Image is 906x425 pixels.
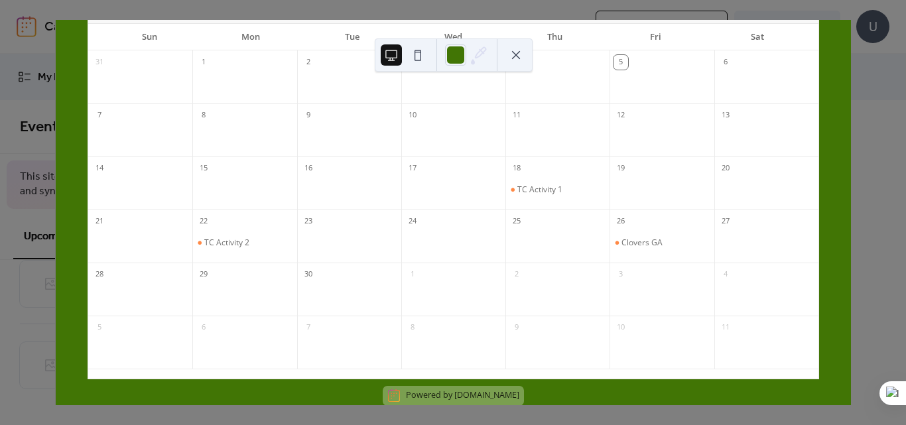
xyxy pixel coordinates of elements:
[509,267,524,282] div: 2
[196,108,211,123] div: 8
[92,267,107,282] div: 28
[718,267,733,282] div: 4
[718,214,733,229] div: 27
[505,184,610,195] div: TC Activity 1
[614,267,628,282] div: 3
[454,389,519,400] a: [DOMAIN_NAME]
[718,108,733,123] div: 13
[718,320,733,335] div: 11
[92,214,107,229] div: 21
[92,161,107,176] div: 14
[718,55,733,70] div: 6
[405,161,420,176] div: 17
[509,320,524,335] div: 9
[614,108,628,123] div: 12
[718,161,733,176] div: 20
[614,161,628,176] div: 19
[301,55,316,70] div: 2
[610,237,714,248] div: Clovers GA
[614,55,628,70] div: 5
[614,214,628,229] div: 26
[621,237,663,248] div: Clovers GA
[509,161,524,176] div: 18
[301,267,316,282] div: 30
[406,389,519,400] div: Powered by
[301,214,316,229] div: 23
[301,161,316,176] div: 16
[301,108,316,123] div: 9
[196,214,211,229] div: 22
[509,108,524,123] div: 11
[196,161,211,176] div: 15
[301,320,316,335] div: 7
[614,320,628,335] div: 10
[196,320,211,335] div: 6
[196,267,211,282] div: 29
[92,320,107,335] div: 5
[204,237,249,248] div: TC Activity 2
[92,108,107,123] div: 7
[405,267,420,282] div: 1
[509,214,524,229] div: 25
[196,55,211,70] div: 1
[192,237,296,248] div: TC Activity 2
[92,55,107,70] div: 31
[405,108,420,123] div: 10
[517,184,562,195] div: TC Activity 1
[405,214,420,229] div: 24
[405,320,420,335] div: 8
